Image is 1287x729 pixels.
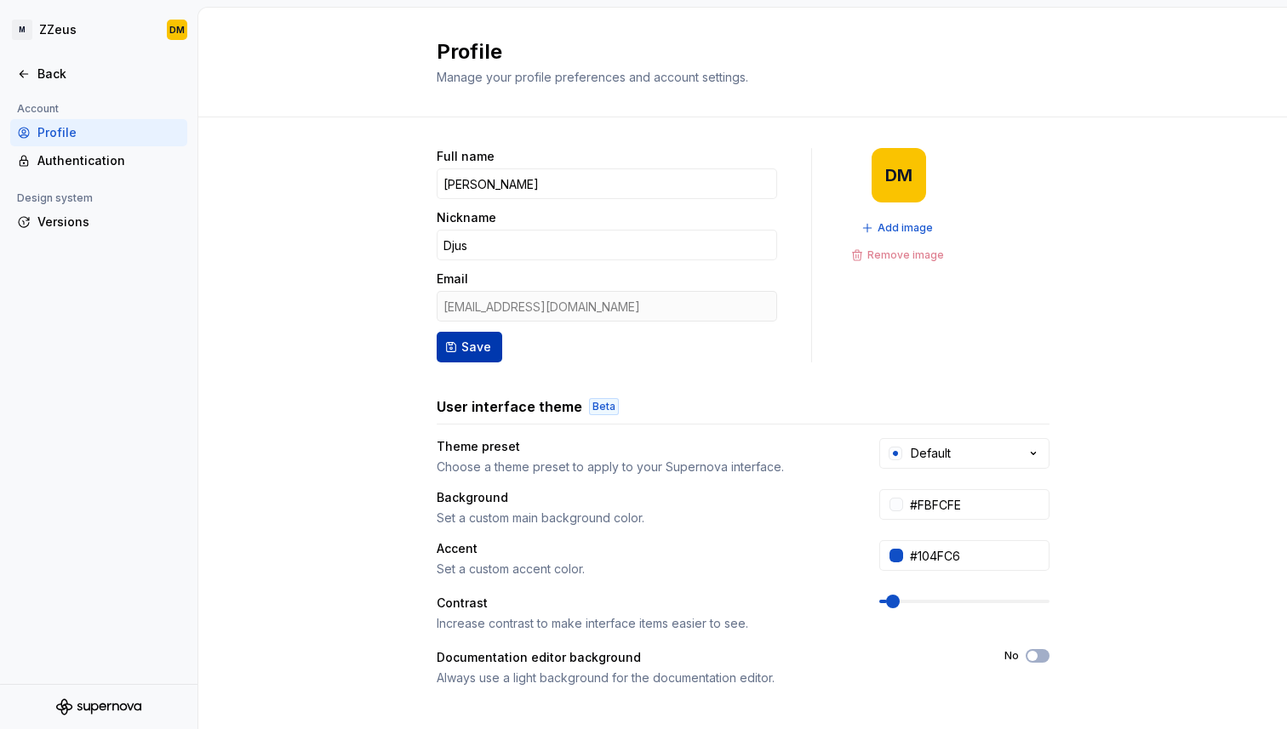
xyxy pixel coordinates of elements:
[903,489,1050,520] input: #FFFFFF
[911,445,951,462] div: Default
[12,20,32,40] div: M
[10,119,187,146] a: Profile
[10,60,187,88] a: Back
[437,148,495,165] label: Full name
[437,540,849,557] div: Accent
[37,152,180,169] div: Authentication
[10,99,66,119] div: Account
[437,595,849,612] div: Contrast
[437,209,496,226] label: Nickname
[37,65,180,83] div: Back
[878,221,933,235] span: Add image
[885,168,912,182] div: DM
[10,188,100,208] div: Design system
[461,339,491,356] span: Save
[856,216,941,240] button: Add image
[37,214,180,231] div: Versions
[437,615,849,632] div: Increase contrast to make interface items easier to see.
[437,510,849,527] div: Set a custom main background color.
[437,38,1029,65] h2: Profile
[437,438,849,455] div: Theme preset
[37,124,180,141] div: Profile
[56,698,141,715] svg: Supernova Logo
[879,438,1050,469] button: Default
[437,561,849,578] div: Set a custom accent color.
[437,396,582,417] h3: User interface theme
[437,271,468,288] label: Email
[10,147,187,174] a: Authentication
[437,70,748,84] span: Manage your profile preferences and account settings.
[437,649,974,666] div: Documentation editor background
[903,540,1050,571] input: #104FC6
[437,458,849,476] div: Choose a theme preset to apply to your Supernova interface.
[437,489,849,506] div: Background
[10,208,187,236] a: Versions
[437,669,974,686] div: Always use a light background for the documentation editor.
[1004,649,1019,663] label: No
[3,11,194,48] button: MZZeusDM
[589,398,619,415] div: Beta
[169,23,185,37] div: DM
[437,332,502,362] button: Save
[39,21,77,38] div: ZZeus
